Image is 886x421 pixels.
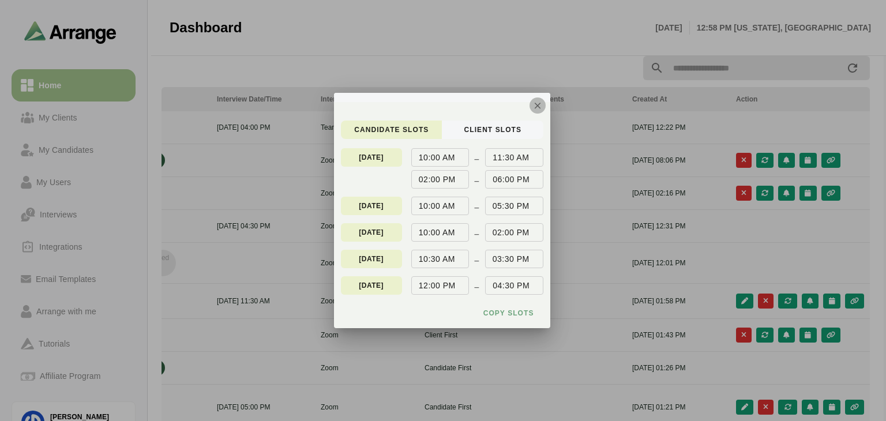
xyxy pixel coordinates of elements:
[493,227,530,238] p: 02:00 PM
[359,202,384,209] p: [DATE]
[359,229,384,236] p: [DATE]
[354,125,429,134] span: candidate Slots
[419,200,455,212] p: 10:00 AM
[493,280,530,291] p: 04:30 PM
[419,174,456,185] p: 02:00 PM
[493,174,530,185] p: 06:00 PM
[442,121,543,139] button: client Slots
[419,253,455,265] p: 10:30 AM
[341,121,442,139] button: candidate Slots
[493,200,530,212] p: 05:30 PM
[463,125,521,134] span: client Slots
[359,255,384,262] p: [DATE]
[419,152,455,163] p: 10:00 AM
[474,303,543,324] button: Copy slots
[359,154,384,161] p: [DATE]
[483,309,534,318] span: Copy slots
[493,152,529,163] p: 11:30 AM
[419,280,456,291] p: 12:00 PM
[419,227,455,238] p: 10:00 AM
[493,253,530,265] p: 03:30 PM
[359,282,384,289] p: [DATE]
